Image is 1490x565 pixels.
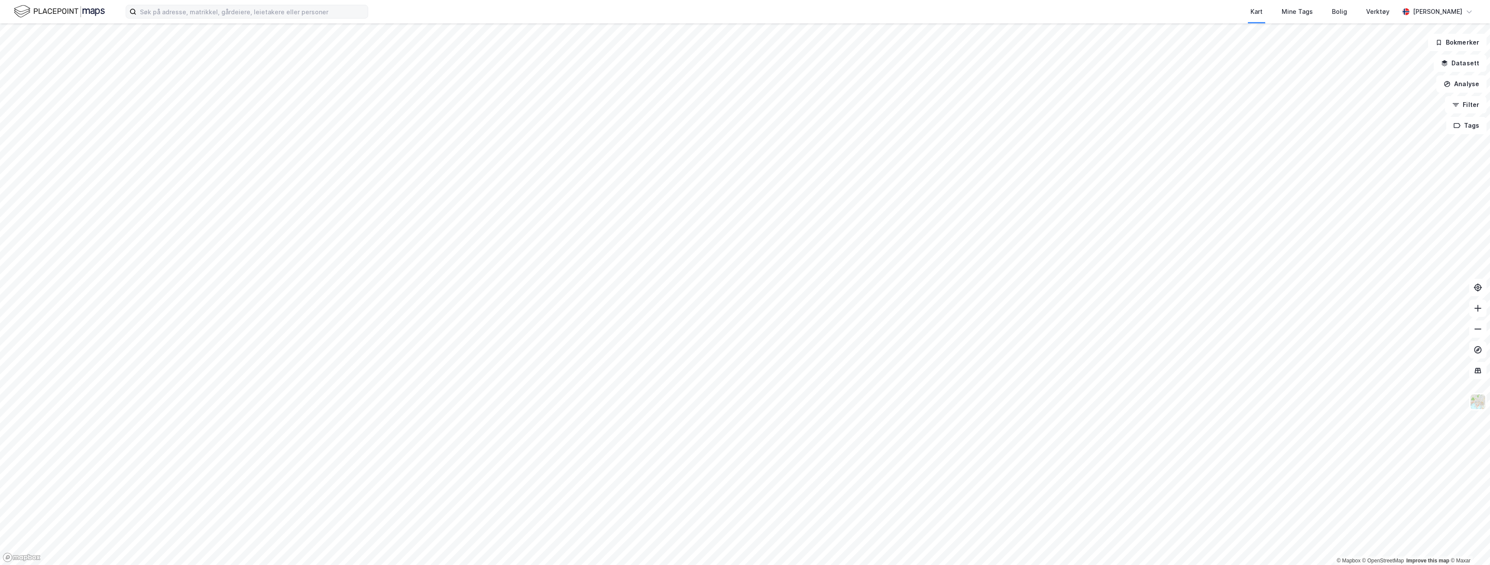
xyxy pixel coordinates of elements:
[1434,55,1487,72] button: Datasett
[1447,523,1490,565] iframe: Chat Widget
[14,4,105,19] img: logo.f888ab2527a4732fd821a326f86c7f29.svg
[1436,75,1487,93] button: Analyse
[136,5,368,18] input: Søk på adresse, matrikkel, gårdeiere, leietakere eller personer
[1470,394,1486,410] img: Z
[1413,6,1462,17] div: [PERSON_NAME]
[1445,96,1487,113] button: Filter
[1332,6,1347,17] div: Bolig
[1250,6,1263,17] div: Kart
[1428,34,1487,51] button: Bokmerker
[1337,558,1360,564] a: Mapbox
[1447,523,1490,565] div: Kontrollprogram for chat
[1446,117,1487,134] button: Tags
[1282,6,1313,17] div: Mine Tags
[1406,558,1449,564] a: Improve this map
[3,552,41,562] a: Mapbox homepage
[1366,6,1390,17] div: Verktøy
[1362,558,1404,564] a: OpenStreetMap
